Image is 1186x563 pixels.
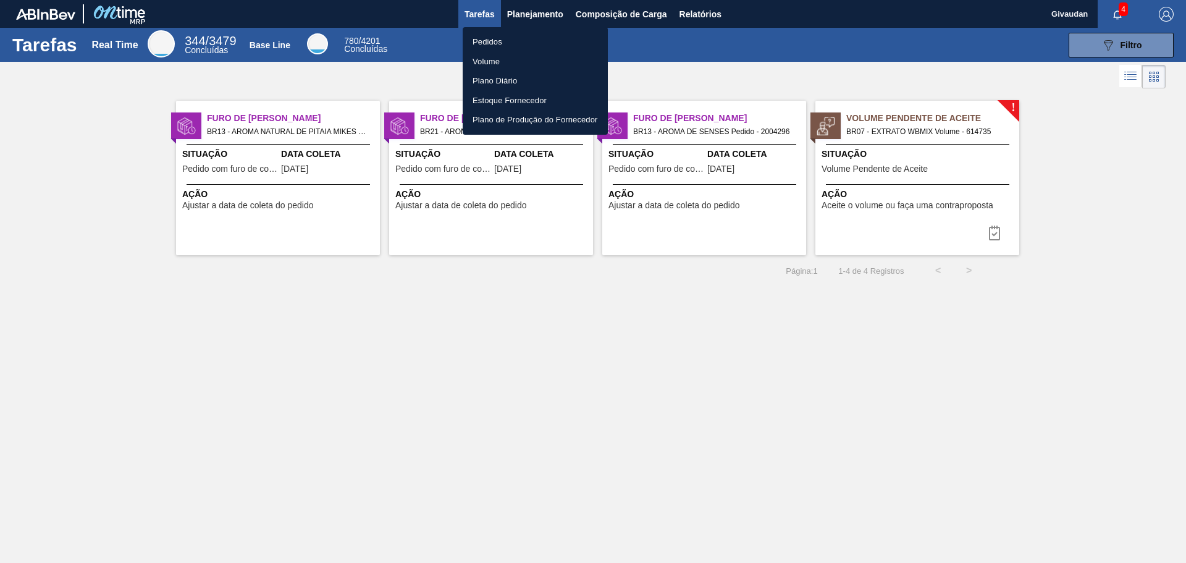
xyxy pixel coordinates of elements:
[463,71,608,91] a: Plano Diário
[463,32,608,52] a: Pedidos
[463,110,608,130] a: Plano de Produção do Fornecedor
[463,91,608,111] a: Estoque Fornecedor
[463,52,608,72] a: Volume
